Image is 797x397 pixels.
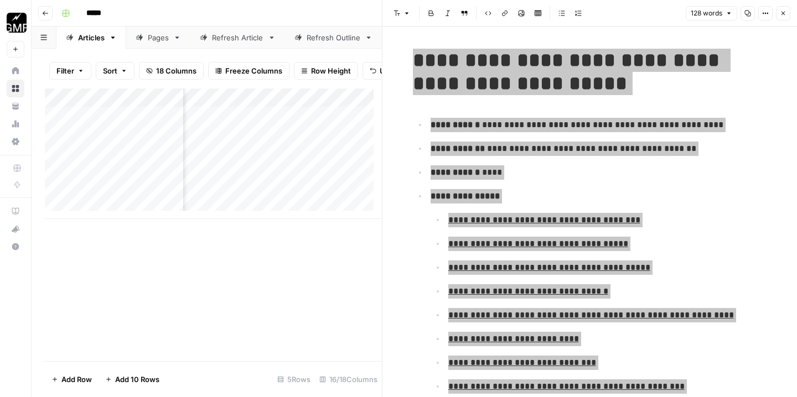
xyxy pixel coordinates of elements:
button: Add Row [45,370,99,388]
a: Your Data [7,97,24,115]
span: Row Height [311,65,351,76]
img: Growth Marketing Pro Logo [7,13,27,33]
a: Refresh Article [190,27,285,49]
div: Refresh Article [212,32,263,43]
button: 128 words [686,6,737,20]
a: Articles [56,27,126,49]
a: Settings [7,133,24,150]
span: Add Row [61,374,92,385]
div: What's new? [7,221,24,237]
div: 5 Rows [273,370,315,388]
span: Add 10 Rows [115,374,159,385]
button: Row Height [294,62,358,80]
button: Sort [96,62,134,80]
span: Filter [56,65,74,76]
button: Workspace: Growth Marketing Pro [7,9,24,36]
button: Filter [49,62,91,80]
span: 128 words [691,8,722,18]
button: Add 10 Rows [99,370,166,388]
a: AirOps Academy [7,202,24,220]
a: Pages [126,27,190,49]
button: Help + Support [7,238,24,255]
div: 16/18 Columns [315,370,382,388]
a: Browse [7,80,24,97]
button: 18 Columns [139,62,204,80]
a: Usage [7,115,24,133]
button: What's new? [7,220,24,238]
button: Undo [363,62,406,80]
span: Freeze Columns [225,65,282,76]
a: Home [7,62,24,80]
div: Refresh Outline [307,32,360,43]
div: Pages [148,32,169,43]
button: Freeze Columns [208,62,289,80]
span: 18 Columns [156,65,196,76]
div: Articles [78,32,105,43]
span: Sort [103,65,117,76]
a: Refresh Outline [285,27,382,49]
